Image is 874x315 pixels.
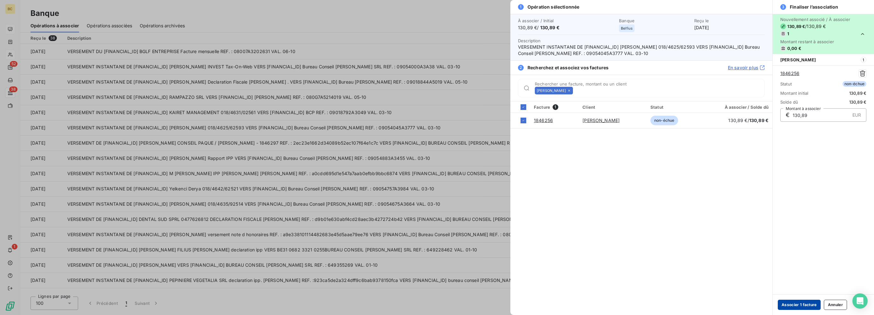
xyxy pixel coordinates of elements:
span: 130,89 € [749,118,769,123]
span: 130,89 € / [728,118,769,123]
span: / 130,89 € [805,23,826,30]
span: Finaliser l’association [790,4,838,10]
span: Opération sélectionnée [528,4,579,10]
span: VERSEMENT INSTANTANE DE [FINANCIAL_ID] [PERSON_NAME] 018/4625/62593 VERS [FINANCIAL_ID] Bureau Co... [518,44,765,57]
span: 130,89 € [849,99,866,105]
span: 1 [787,31,789,36]
span: 130,89 € [787,24,805,29]
span: Nouvellement associé / À associer [780,17,850,22]
span: Belfius [621,26,633,30]
span: Montant initial [780,91,808,96]
span: Description [518,38,541,43]
span: 0,00 € [787,46,801,51]
input: placeholder [575,87,764,94]
a: 1846256 [780,70,799,77]
a: [PERSON_NAME] [582,118,620,123]
div: Statut [650,105,696,110]
span: 130,89 € [540,25,560,30]
span: non-échue [650,116,678,125]
div: [DATE] [694,18,765,31]
span: [PERSON_NAME] [780,57,816,62]
span: Solde dû [780,99,798,105]
div: Client [582,105,643,110]
span: non-échue [843,81,866,87]
span: 1 [518,4,524,10]
span: Statut [780,81,792,86]
span: 130,89 € / [518,24,615,31]
span: Banque [619,18,690,23]
span: 1 [553,104,558,110]
button: Associer 1 facture [778,300,821,310]
div: À associer / Solde dû [704,105,769,110]
span: 130,89 € [849,91,866,96]
span: 3 [780,4,786,10]
div: Facture [534,104,575,110]
span: 1 [861,57,866,63]
button: Annuler [824,300,847,310]
a: 1846256 [534,118,553,123]
span: Reçu le [694,18,765,23]
div: Open Intercom Messenger [852,293,868,309]
a: En savoir plus [728,65,765,71]
span: 2 [518,65,524,71]
span: Montant restant à associer [780,39,850,44]
span: [PERSON_NAME] [537,89,566,92]
span: À associer / Initial [518,18,615,23]
span: Recherchez et associez vos factures [528,65,608,71]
